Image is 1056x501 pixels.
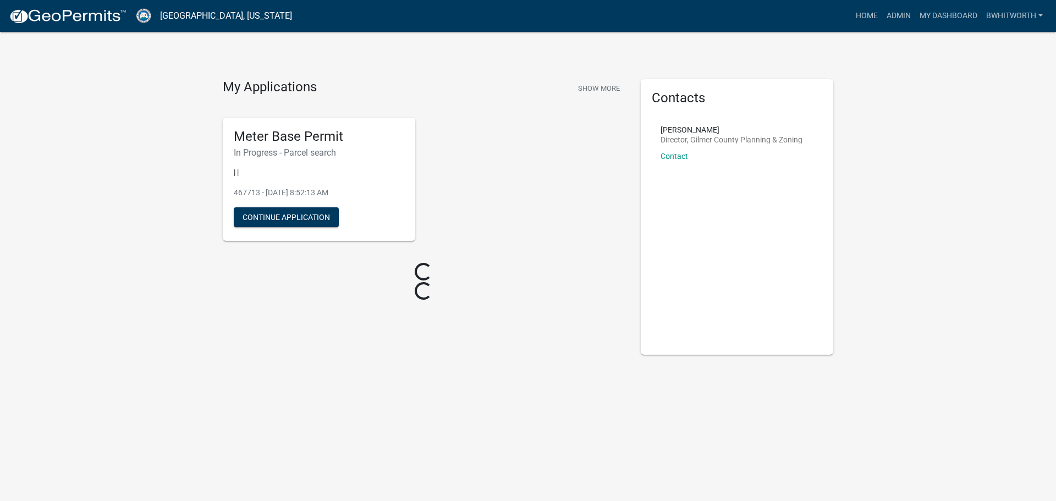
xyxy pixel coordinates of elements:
[661,126,802,134] p: [PERSON_NAME]
[652,90,822,106] h5: Contacts
[661,152,688,161] a: Contact
[851,5,882,26] a: Home
[160,7,292,25] a: [GEOGRAPHIC_DATA], [US_STATE]
[574,79,624,97] button: Show More
[915,5,982,26] a: My Dashboard
[234,129,404,145] h5: Meter Base Permit
[661,136,802,144] p: Director, Gilmer County Planning & Zoning
[234,207,339,227] button: Continue Application
[223,79,317,96] h4: My Applications
[234,147,404,158] h6: In Progress - Parcel search
[234,187,404,199] p: 467713 - [DATE] 8:52:13 AM
[882,5,915,26] a: Admin
[234,167,404,178] p: | |
[135,8,151,23] img: Gilmer County, Georgia
[982,5,1047,26] a: BWhitworth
